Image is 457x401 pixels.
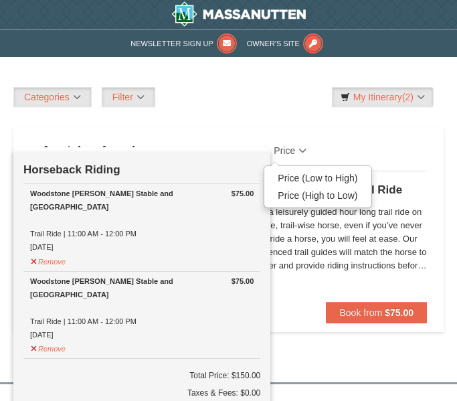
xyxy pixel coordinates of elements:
[30,339,66,355] button: Remove
[264,187,371,204] a: Price (High to Low)
[332,87,434,107] a: My Itinerary(2)
[247,39,323,48] a: Owner's Site
[43,144,50,157] span: 1
[130,39,236,48] a: Newsletter Sign Up
[207,137,264,164] a: Name
[385,307,414,318] strong: $75.00
[232,274,254,288] strong: $75.00
[30,274,254,301] div: Woodstone [PERSON_NAME] Stable and [GEOGRAPHIC_DATA]
[30,187,254,214] div: Woodstone [PERSON_NAME] Stable and [GEOGRAPHIC_DATA]
[247,39,300,48] span: Owner's Site
[30,144,139,157] h4: matches found.
[23,369,260,382] h6: Total Price: $150.00
[264,137,316,164] a: Price
[402,92,414,102] span: (2)
[23,386,260,400] div: Taxes & Fees: $0.00
[339,307,382,318] span: Book from
[23,163,120,176] strong: Horseback Riding
[130,39,213,48] span: Newsletter Sign Up
[20,1,457,27] a: Massanutten Resort
[102,87,155,107] a: Filter
[326,302,427,323] button: Book from $75.00
[171,1,306,27] img: Massanutten Resort Logo
[13,87,92,107] a: Categories
[30,252,66,268] button: Remove
[244,206,427,272] span: Enjoy a leisurely guided hour long trail ride on a gentle, trail-wise horse, even if you’ve never...
[30,187,254,254] div: Trail Ride | 11:00 AM - 12:00 PM [DATE]
[232,187,254,200] strong: $75.00
[264,169,371,187] a: Price (Low to High)
[30,274,254,341] div: Trail Ride | 11:00 AM - 12:00 PM [DATE]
